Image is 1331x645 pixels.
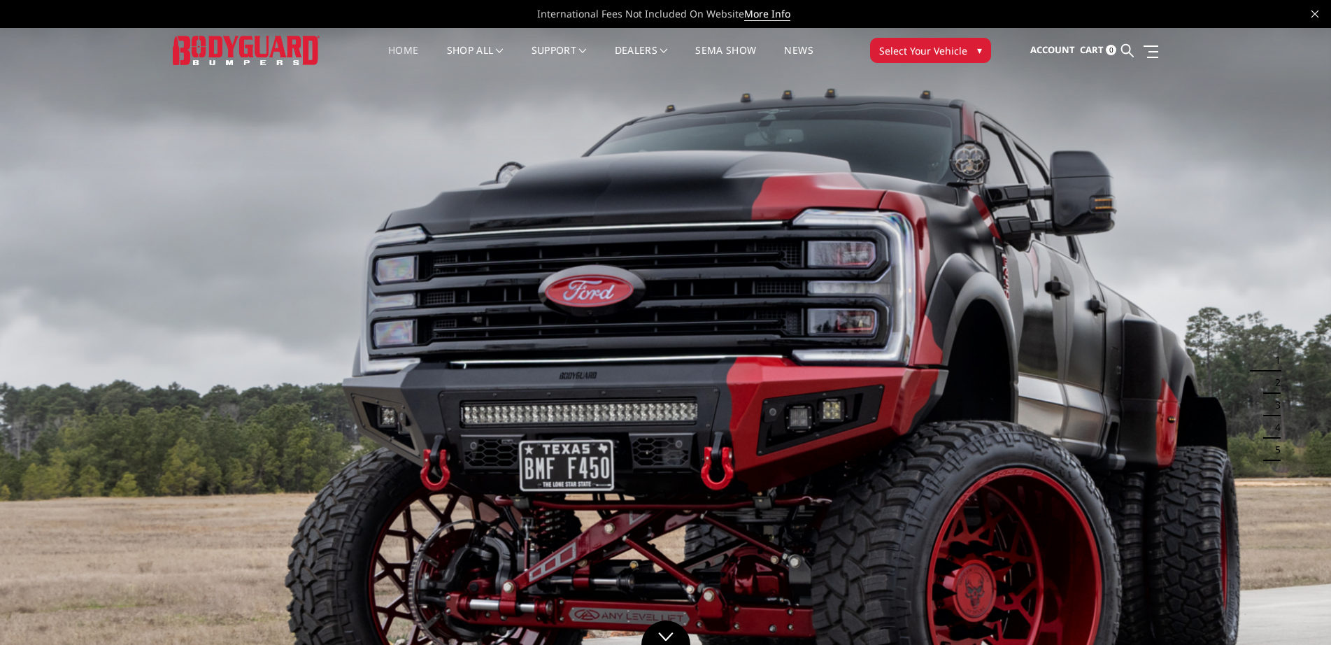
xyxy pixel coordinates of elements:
[447,45,504,73] a: shop all
[1267,349,1281,371] button: 1 of 5
[641,621,690,645] a: Click to Down
[615,45,668,73] a: Dealers
[695,45,756,73] a: SEMA Show
[1267,416,1281,439] button: 4 of 5
[532,45,587,73] a: Support
[1030,43,1075,56] span: Account
[1267,371,1281,394] button: 2 of 5
[1267,439,1281,461] button: 5 of 5
[1030,31,1075,69] a: Account
[1080,43,1104,56] span: Cart
[173,36,320,64] img: BODYGUARD BUMPERS
[977,43,982,57] span: ▾
[1106,45,1116,55] span: 0
[879,43,967,58] span: Select Your Vehicle
[1261,578,1331,645] iframe: Chat Widget
[784,45,813,73] a: News
[388,45,418,73] a: Home
[1267,394,1281,416] button: 3 of 5
[870,38,991,63] button: Select Your Vehicle
[744,7,790,21] a: More Info
[1080,31,1116,69] a: Cart 0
